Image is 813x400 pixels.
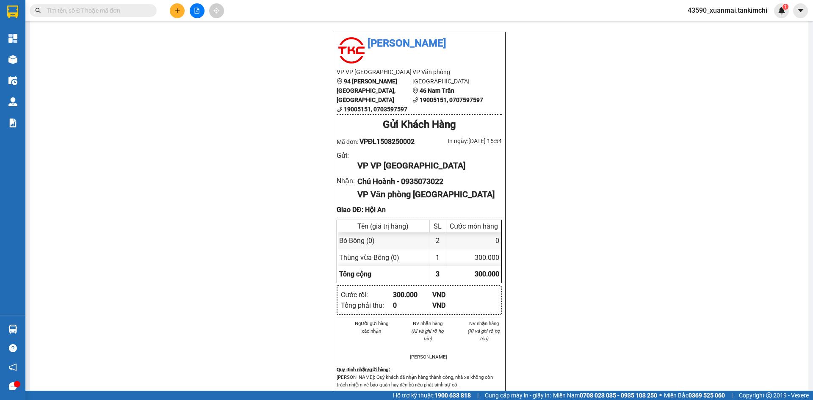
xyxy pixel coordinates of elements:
[9,344,17,352] span: question-circle
[337,176,357,186] div: Nhận :
[65,36,108,45] text: undefined
[778,7,785,14] img: icon-new-feature
[681,5,774,16] span: 43590_xuanmai.tankimchi
[339,237,375,245] span: Bó - Bông (0)
[339,254,399,262] span: Thùng vừa - Bông (0)
[448,222,499,230] div: Cước món hàng
[357,188,495,201] div: VP Văn phòng [GEOGRAPHIC_DATA]
[429,249,446,266] div: 1
[477,391,478,400] span: |
[793,3,808,18] button: caret-down
[659,394,662,397] span: ⚪️
[7,6,18,18] img: logo-vxr
[8,325,17,334] img: warehouse-icon
[357,176,495,188] div: Chú Hoành - 0935073022
[412,67,488,86] li: VP Văn phòng [GEOGRAPHIC_DATA]
[434,392,471,399] strong: 1900 633 818
[412,88,418,94] span: environment
[431,222,444,230] div: SL
[341,290,393,300] div: Cước rồi :
[337,136,419,147] div: Mã đơn:
[393,290,432,300] div: 300.000
[9,382,17,390] span: message
[419,136,502,146] div: In ngày: [DATE] 15:54
[337,67,412,77] li: VP VP [GEOGRAPHIC_DATA]
[209,3,224,18] button: aim
[420,97,483,103] b: 19005151, 0707597597
[341,300,393,311] div: Tổng phải thu :
[432,300,472,311] div: VND
[8,119,17,127] img: solution-icon
[664,391,725,400] span: Miền Bắc
[337,366,502,373] div: Quy định nhận/gửi hàng :
[393,300,432,311] div: 0
[190,3,205,18] button: file-add
[784,4,787,10] span: 1
[485,391,551,400] span: Cung cấp máy in - giấy in:
[337,373,502,389] p: [PERSON_NAME]: Quý khách đã nhận hàng thành công, nhà xe không còn trách nhiệm về bảo quản hay đề...
[731,391,733,400] span: |
[47,6,147,15] input: Tìm tên, số ĐT hoặc mã đơn
[411,328,444,342] i: (Kí và ghi rõ họ tên)
[797,7,805,14] span: caret-down
[436,270,440,278] span: 3
[446,249,501,266] div: 300.000
[337,78,343,84] span: environment
[170,3,185,18] button: plus
[475,270,499,278] span: 300.000
[35,8,41,14] span: search
[466,320,502,327] li: NV nhận hàng
[8,76,17,85] img: warehouse-icon
[213,8,219,14] span: aim
[354,320,390,335] li: Người gửi hàng xác nhận
[580,392,657,399] strong: 0708 023 035 - 0935 103 250
[337,78,397,103] b: 94 [PERSON_NAME][GEOGRAPHIC_DATA], [GEOGRAPHIC_DATA]
[6,50,84,67] div: Gửi: VP [GEOGRAPHIC_DATA]
[420,87,454,94] b: 46 Nam Trân
[337,36,366,65] img: logo.jpg
[8,97,17,106] img: warehouse-icon
[337,204,502,215] div: Giao DĐ: Hội An
[174,8,180,14] span: plus
[357,159,495,172] div: VP VP [GEOGRAPHIC_DATA]
[410,320,446,327] li: NV nhận hàng
[344,106,407,113] b: 19005151, 0703597597
[339,222,427,230] div: Tên (giá trị hàng)
[194,8,200,14] span: file-add
[337,36,502,52] li: [PERSON_NAME]
[429,232,446,249] div: 2
[359,138,415,146] span: VPĐL1508250002
[432,290,472,300] div: VND
[337,106,343,112] span: phone
[8,55,17,64] img: warehouse-icon
[553,391,657,400] span: Miền Nam
[783,4,788,10] sup: 1
[337,117,502,133] div: Gửi Khách Hàng
[410,353,446,361] li: [PERSON_NAME]
[9,363,17,371] span: notification
[339,270,371,278] span: Tổng cộng
[689,392,725,399] strong: 0369 525 060
[467,328,500,342] i: (Kí và ghi rõ họ tên)
[446,232,501,249] div: 0
[88,50,166,67] div: Nhận: Văn phòng [GEOGRAPHIC_DATA]
[337,150,357,161] div: Gửi :
[393,391,471,400] span: Hỗ trợ kỹ thuật:
[8,34,17,43] img: dashboard-icon
[412,97,418,103] span: phone
[766,392,772,398] span: copyright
